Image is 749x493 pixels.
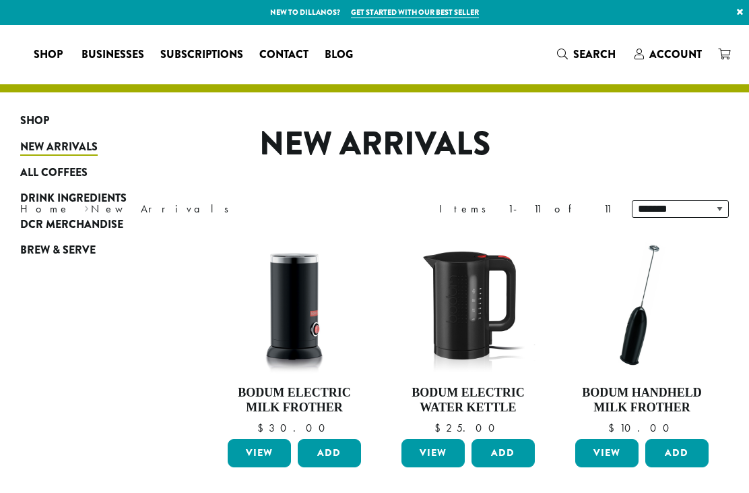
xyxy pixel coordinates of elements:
span: Search [573,47,616,62]
a: Bodum Electric Milk Frother $30.00 [224,235,364,434]
a: Bodum Electric Water Kettle $25.00 [398,235,538,434]
a: DCR Merchandise [20,212,167,237]
button: Add [471,439,535,467]
span: Subscriptions [160,47,243,63]
span: Shop [20,113,49,129]
img: DP3955.01.png [398,235,538,375]
a: View [575,439,639,467]
span: Businesses [82,47,144,63]
div: Items 1-11 of 11 [439,201,612,217]
a: Search [549,43,626,65]
span: $ [257,421,269,435]
a: Shop [20,108,167,134]
a: View [228,439,291,467]
a: Shop [26,44,73,65]
h4: Bodum Electric Milk Frother [224,386,364,415]
h4: Bodum Handheld Milk Frother [572,386,712,415]
span: $ [608,421,620,435]
span: Shop [34,47,63,63]
img: DP3927.01-002.png [572,235,712,375]
span: Account [649,47,702,62]
a: Bodum Handheld Milk Frother $10.00 [572,235,712,434]
a: New Arrivals [20,134,167,159]
h1: New Arrivals [10,125,739,164]
a: All Coffees [20,160,167,185]
nav: Breadcrumb [20,201,354,217]
span: Contact [259,47,308,63]
span: New Arrivals [20,139,98,156]
span: Blog [325,47,353,63]
span: $ [434,421,446,435]
span: DCR Merchandise [20,216,123,233]
bdi: 25.00 [434,421,501,435]
bdi: 10.00 [608,421,676,435]
span: Brew & Serve [20,242,96,259]
span: All Coffees [20,165,88,181]
a: Drink Ingredients [20,185,167,211]
bdi: 30.00 [257,421,331,435]
button: Add [298,439,361,467]
button: Add [645,439,709,467]
a: View [401,439,465,467]
a: Brew & Serve [20,237,167,263]
img: DP3954.01-002.png [224,235,364,375]
h4: Bodum Electric Water Kettle [398,386,538,415]
a: Get started with our best seller [351,7,479,18]
span: Drink Ingredients [20,190,127,207]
